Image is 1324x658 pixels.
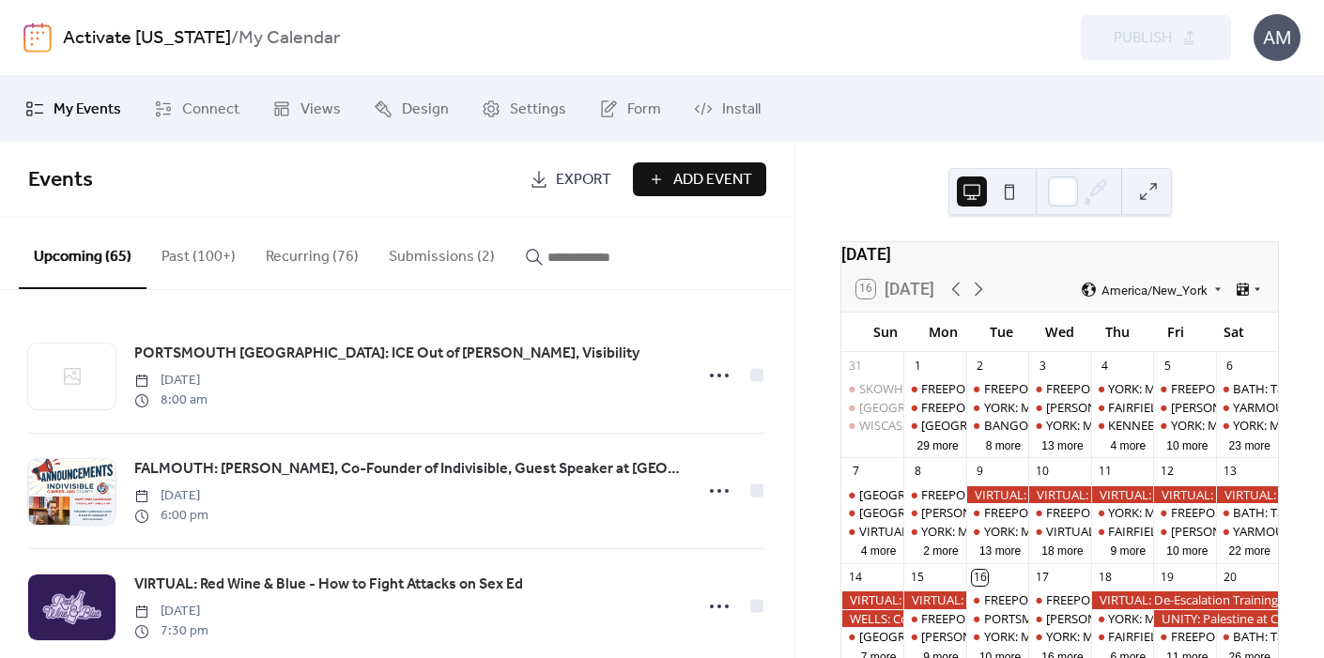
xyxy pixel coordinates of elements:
div: 2 [972,358,988,374]
div: FAIRFIELD: Stop The Coup [1091,523,1153,540]
button: 9 more [1102,541,1153,559]
div: YORK: Morning Resistance at [GEOGRAPHIC_DATA] [921,523,1207,540]
div: BELFAST: Support Palestine Weekly Standout [841,399,903,416]
div: WELLS: NO I.C.E in Wells [903,504,965,521]
button: 4 more [1102,436,1153,453]
div: 10 [1035,464,1051,480]
a: Connect [140,84,254,134]
div: FREEPORT: Visibility Brigade Standout [1046,504,1257,521]
div: YORK: Morning Resistance at Town Center [1028,628,1090,645]
div: BELFAST: Support Palestine Weekly Standout [841,486,903,503]
div: 31 [848,358,864,374]
div: FREEPORT: AM and PM Visibility Bridge Brigade. Click for times! [921,610,1270,627]
button: 13 more [972,541,1028,559]
div: 5 [1160,358,1176,374]
span: America/New_York [1101,283,1208,296]
div: VIRTUAL: Sign the Petition to Kick ICE Out of Pease [1153,486,1215,503]
div: FREEPORT: VISIBILITY FREEPORT Stand for Democracy! [966,591,1028,608]
img: logo [23,23,52,53]
div: [PERSON_NAME]: NO I.C.E in [PERSON_NAME] [1046,610,1302,627]
div: FREEPORT: AM and PM Rush Hour Brigade. Click for times! [1153,380,1215,397]
button: 23 more [1222,436,1278,453]
a: FALMOUTH: [PERSON_NAME], Co-Founder of Indivisible, Guest Speaker at [GEOGRAPHIC_DATA] [GEOGRAPHI... [134,457,682,482]
div: Sat [1205,313,1263,351]
span: Events [28,160,93,201]
span: Install [722,99,761,121]
div: 9 [972,464,988,480]
div: FREEPORT: VISIBILITY FREEPORT Stand for Democracy! [984,591,1290,608]
div: FREEPORT: VISIBILITY FREEPORT Stand for Democracy! [966,380,1028,397]
div: WISCASSET: Community Stand Up - Being a Good Human Matters! [859,417,1230,434]
div: FAIRFIELD: Stop The Coup [1091,399,1153,416]
button: 22 more [1222,541,1278,559]
div: SKOWHEGAN: Central Maine Labor Council Day BBQ [841,380,903,397]
div: Mon [915,313,973,351]
div: VIRTUAL: Sign the Petition to Kick ICE Out of Pease [1028,486,1090,503]
div: BANGOR: Weekly peaceful protest [984,417,1176,434]
div: FREEPORT: AM and PM Visibility Bridge Brigade. Click for times! [903,486,965,503]
div: LISBON FALLS: Labor Day Rally [903,417,965,434]
div: PORTSMOUTH NH: ICE Out of Pease, Visibility [966,610,1028,627]
div: 15 [910,570,926,586]
div: WELLS: Continuous Sunrise to Sunset No I.C.E. Rally [841,610,903,627]
div: 18 [1097,570,1113,586]
span: [DATE] [134,371,208,390]
div: FREEPORT: Visibility Brigade Standout [1046,591,1257,608]
div: Tue [973,313,1031,351]
div: YORK: Morning Resistance at Town Center [966,628,1028,645]
span: PORTSMOUTH [GEOGRAPHIC_DATA]: ICE Out of [PERSON_NAME], Visibility [134,343,639,365]
div: VIRTUAL: Sign the Petition to Kick ICE Out of Pease [841,591,903,608]
div: YORK: Morning Resistance at [GEOGRAPHIC_DATA] [984,523,1270,540]
a: Install [680,84,775,134]
div: VIRTUAL: The Resistance Lab Organizing Training with [PERSON_NAME] [859,523,1255,540]
span: Add Event [673,169,752,191]
div: 12 [1160,464,1176,480]
button: Recurring (76) [251,218,374,287]
div: VIRTUAL: Sign the Petition to Kick ICE Out of Pease [1216,486,1278,503]
button: Upcoming (65) [19,218,146,289]
button: 29 more [909,436,965,453]
div: FAIRFIELD: Stop The Coup [1108,399,1255,416]
div: 19 [1160,570,1176,586]
a: Export [516,162,625,196]
b: / [231,21,239,56]
div: FREEPORT: Visibility [DATE] Fight for Workers [921,399,1171,416]
button: Past (100+) [146,218,251,287]
span: Connect [182,99,239,121]
div: [GEOGRAPHIC_DATA]: Support Palestine Weekly Standout [859,486,1185,503]
div: BATH: Tabling at the Bath Farmers Market [1216,504,1278,521]
a: Add Event [633,162,766,196]
div: FREEPORT: AM and PM Visibility Bridge Brigade. Click for times! [921,486,1270,503]
button: 10 more [1159,541,1215,559]
span: 7:30 pm [134,621,208,641]
div: FREEPORT: Visibility Labor Day Fight for Workers [903,399,965,416]
div: Sun [856,313,915,351]
span: [DATE] [134,602,208,621]
span: 6:00 pm [134,506,208,526]
div: SKOWHEGAN: Central [US_STATE] Labor Council Day BBQ [859,380,1182,397]
div: 11 [1097,464,1113,480]
div: [GEOGRAPHIC_DATA]: [DATE] Rally [921,417,1116,434]
div: 13 [1222,464,1238,480]
div: 20 [1222,570,1238,586]
div: UNITY: Palestine at Common Ground Fair [1153,610,1278,627]
div: WELLS: NO I.C.E in Wells [1028,610,1090,627]
span: VIRTUAL: Red Wine & Blue - How to Fight Attacks on Sex Ed [134,574,523,596]
a: Settings [468,84,580,134]
div: VIRTUAL: The Resistance Lab Organizing Training with Pramila Jayapal [841,523,903,540]
div: VIRTUAL: Sign the Petition to Kick ICE Out of Pease [903,591,965,608]
div: 7 [848,464,864,480]
div: Wed [1031,313,1089,351]
div: BATH: Tabling at the Bath Farmers Market [1216,628,1278,645]
div: YORK: Morning Resistance at Town Center [1028,417,1090,434]
button: Submissions (2) [374,218,510,287]
div: 16 [972,570,988,586]
a: PORTSMOUTH [GEOGRAPHIC_DATA]: ICE Out of [PERSON_NAME], Visibility [134,342,639,366]
button: 2 more [916,541,966,559]
div: 1 [910,358,926,374]
div: [GEOGRAPHIC_DATA]: [PERSON_NAME][GEOGRAPHIC_DATA] Porchfest [859,504,1260,521]
div: KENNEBUNK: Stand Out [1108,417,1245,434]
div: PORTLAND: DEERING CENTER Porchfest [841,504,903,521]
div: FREEPORT: VISIBILITY FREEPORT Stand for Democracy! [984,504,1290,521]
div: Fri [1147,313,1205,351]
